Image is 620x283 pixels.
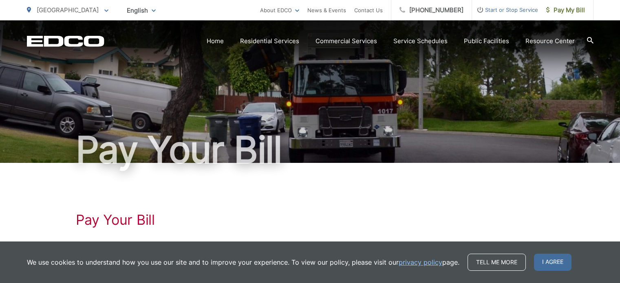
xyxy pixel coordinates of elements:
[468,254,526,271] a: Tell me more
[534,254,571,271] span: I agree
[76,212,545,228] h1: Pay Your Bill
[37,6,99,14] span: [GEOGRAPHIC_DATA]
[525,36,575,46] a: Resource Center
[27,257,459,267] p: We use cookies to understand how you use our site and to improve your experience. To view our pol...
[76,240,106,250] a: Click Here
[260,5,299,15] a: About EDCO
[27,35,104,47] a: EDCD logo. Return to the homepage.
[316,36,377,46] a: Commercial Services
[464,36,509,46] a: Public Facilities
[76,240,545,250] p: to View, Pay, and Manage Your Bill Online
[546,5,585,15] span: Pay My Bill
[207,36,224,46] a: Home
[354,5,383,15] a: Contact Us
[27,129,594,170] h1: Pay Your Bill
[121,3,162,18] span: English
[393,36,448,46] a: Service Schedules
[399,257,442,267] a: privacy policy
[240,36,299,46] a: Residential Services
[307,5,346,15] a: News & Events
